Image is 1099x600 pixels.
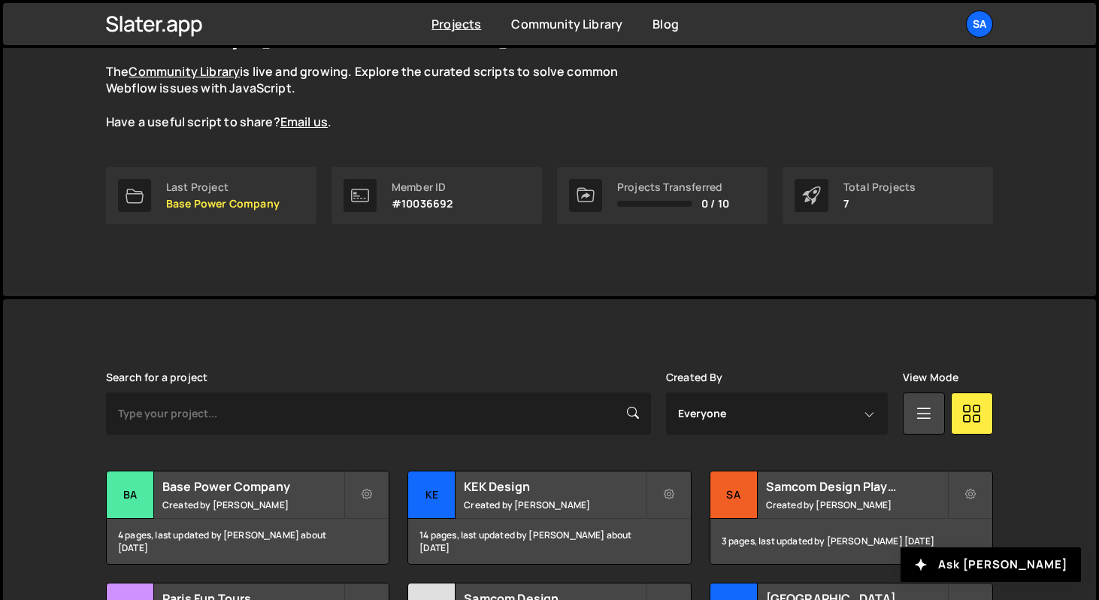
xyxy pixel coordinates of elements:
a: SA [966,11,993,38]
span: 0 / 10 [701,198,729,210]
small: Created by [PERSON_NAME] [464,498,645,511]
h2: Samcom Design Playground [766,478,947,495]
p: #10036692 [392,198,453,210]
div: Sa [710,471,758,519]
a: Ba Base Power Company Created by [PERSON_NAME] 4 pages, last updated by [PERSON_NAME] about [DATE] [106,471,389,565]
label: View Mode [903,371,958,383]
small: Created by [PERSON_NAME] [766,498,947,511]
div: Total Projects [843,181,916,193]
label: Search for a project [106,371,207,383]
a: Last Project Base Power Company [106,167,316,224]
a: Community Library [129,63,240,80]
label: Created By [666,371,723,383]
a: Sa Samcom Design Playground Created by [PERSON_NAME] 3 pages, last updated by [PERSON_NAME] [DATE] [710,471,993,565]
div: 3 pages, last updated by [PERSON_NAME] [DATE] [710,519,992,564]
p: 7 [843,198,916,210]
div: Member ID [392,181,453,193]
h2: KEK Design [464,478,645,495]
a: Email us [280,114,328,130]
a: Blog [652,16,679,32]
a: Projects [431,16,481,32]
p: The is live and growing. Explore the curated scripts to solve common Webflow issues with JavaScri... [106,63,647,131]
p: Base Power Company [166,198,280,210]
small: Created by [PERSON_NAME] [162,498,344,511]
div: KE [408,471,456,519]
a: Community Library [511,16,622,32]
button: Ask [PERSON_NAME] [901,547,1081,582]
a: KE KEK Design Created by [PERSON_NAME] 14 pages, last updated by [PERSON_NAME] about [DATE] [407,471,691,565]
div: Projects Transferred [617,181,729,193]
input: Type your project... [106,392,651,435]
div: Last Project [166,181,280,193]
div: Ba [107,471,154,519]
div: 14 pages, last updated by [PERSON_NAME] about [DATE] [408,519,690,564]
div: 4 pages, last updated by [PERSON_NAME] about [DATE] [107,519,389,564]
h2: Base Power Company [162,478,344,495]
